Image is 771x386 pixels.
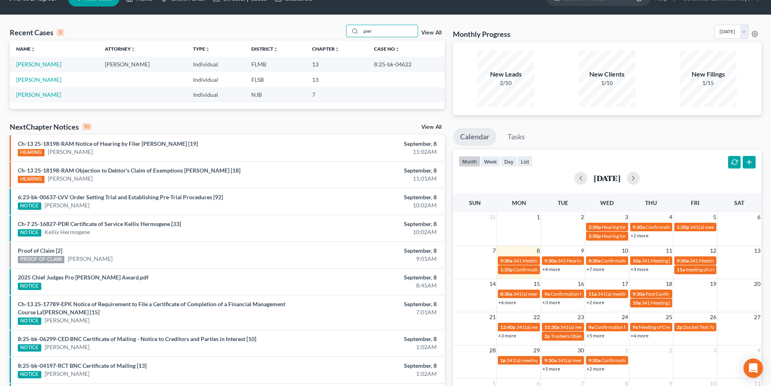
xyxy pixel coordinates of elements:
[18,167,240,174] a: Ch-13 25-18198-RAM Objection to Debtor's Claim of Exemptions [PERSON_NAME] [18]
[245,72,306,87] td: FLSB
[743,358,763,378] div: Open Intercom Messenger
[459,156,480,167] button: month
[395,47,400,52] i: unfold_more
[302,201,437,209] div: 10:02AM
[621,312,629,322] span: 24
[45,228,90,236] a: Kellix Hermogene
[557,357,635,363] span: 341(a) meeting for [PERSON_NAME]
[550,291,650,297] span: Confirmation Hearing for [PERSON_NAME], III
[586,366,604,372] a: +2 more
[690,224,768,230] span: 341(a) meeting for [PERSON_NAME]
[131,47,136,52] i: unfold_more
[753,312,761,322] span: 27
[631,266,648,272] a: +3 more
[677,224,689,230] span: 1:30p
[18,149,45,156] div: HEARING
[302,175,437,183] div: 11:01AM
[421,124,442,130] a: View All
[306,87,367,102] td: 7
[498,299,516,305] a: +6 more
[577,312,585,322] span: 23
[586,299,604,305] a: +2 more
[691,199,699,206] span: Fri
[639,324,729,330] span: Meeting of Creditors for [PERSON_NAME]
[533,345,541,355] span: 29
[480,156,501,167] button: week
[588,291,597,297] span: 11a
[588,233,601,239] span: 2:30p
[302,308,437,316] div: 7:01AM
[302,300,437,308] div: September, 8
[646,291,741,297] span: Post Confirmation Hearing [PERSON_NAME]
[544,357,556,363] span: 9:30a
[665,312,673,322] span: 25
[18,318,41,325] div: NOTICE
[633,291,645,297] span: 9:30a
[633,258,641,264] span: 10a
[18,344,41,352] div: NOTICE
[302,228,437,236] div: 10:02AM
[18,371,41,378] div: NOTICE
[621,279,629,289] span: 17
[633,324,638,330] span: 9a
[500,128,532,146] a: Tasks
[421,30,442,36] a: View All
[205,47,210,52] i: unfold_more
[10,122,91,132] div: NextChapter Notices
[544,333,550,339] span: 2p
[633,300,641,306] span: 10a
[588,258,601,264] span: 8:30a
[646,224,731,230] span: Confirmation Hearing [PERSON_NAME]
[478,70,534,79] div: New Leads
[469,199,481,206] span: Sun
[302,247,437,255] div: September, 8
[514,267,649,273] span: Confirmation Hearing for [PERSON_NAME] & [PERSON_NAME]
[302,282,437,290] div: 8:45AM
[712,212,717,222] span: 5
[690,258,755,264] span: 341 Meeting [PERSON_NAME]
[489,312,497,322] span: 21
[595,324,740,330] span: Confirmation hearing for [DEMOGRAPHIC_DATA][PERSON_NAME]
[18,247,62,254] a: Proof of Claim [2]
[513,291,637,297] span: 341(a) meeting for [PERSON_NAME] [PERSON_NAME], Jr.
[45,370,89,378] a: [PERSON_NAME]
[501,156,517,167] button: day
[665,246,673,256] span: 11
[18,140,198,147] a: Ch-13 25-18198-RAM Notice of Hearing by Filer [PERSON_NAME] [19]
[712,345,717,355] span: 3
[513,258,579,264] span: 341 Meeting [PERSON_NAME]
[641,258,707,264] span: 341 Meeting [PERSON_NAME]
[542,366,560,372] a: +5 more
[492,246,497,256] span: 7
[245,57,306,72] td: FLMB
[677,267,685,273] span: 11a
[580,246,585,256] span: 9
[193,46,210,52] a: Typeunfold_more
[302,343,437,351] div: 1:02AM
[680,70,737,79] div: New Filings
[516,324,620,330] span: 341(a) meeting of creditors for [PERSON_NAME]
[335,47,340,52] i: unfold_more
[665,279,673,289] span: 18
[500,291,512,297] span: 8:30a
[601,357,693,363] span: Confirmation hearing for [PERSON_NAME]
[536,246,541,256] span: 8
[621,246,629,256] span: 10
[551,333,630,339] span: Trustee's Objection [PERSON_NAME]
[536,212,541,222] span: 1
[16,46,36,52] a: Nameunfold_more
[18,229,41,237] div: NOTICE
[577,279,585,289] span: 16
[668,212,673,222] span: 4
[302,370,437,378] div: 1:02AM
[302,148,437,156] div: 11:02AM
[533,279,541,289] span: 15
[489,345,497,355] span: 28
[48,175,93,183] a: [PERSON_NAME]
[631,333,648,339] a: +4 more
[302,193,437,201] div: September, 8
[367,57,445,72] td: 8:25-bk-04622
[560,324,638,330] span: 341(a) meeting for [PERSON_NAME]
[517,156,533,167] button: list
[577,345,585,355] span: 30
